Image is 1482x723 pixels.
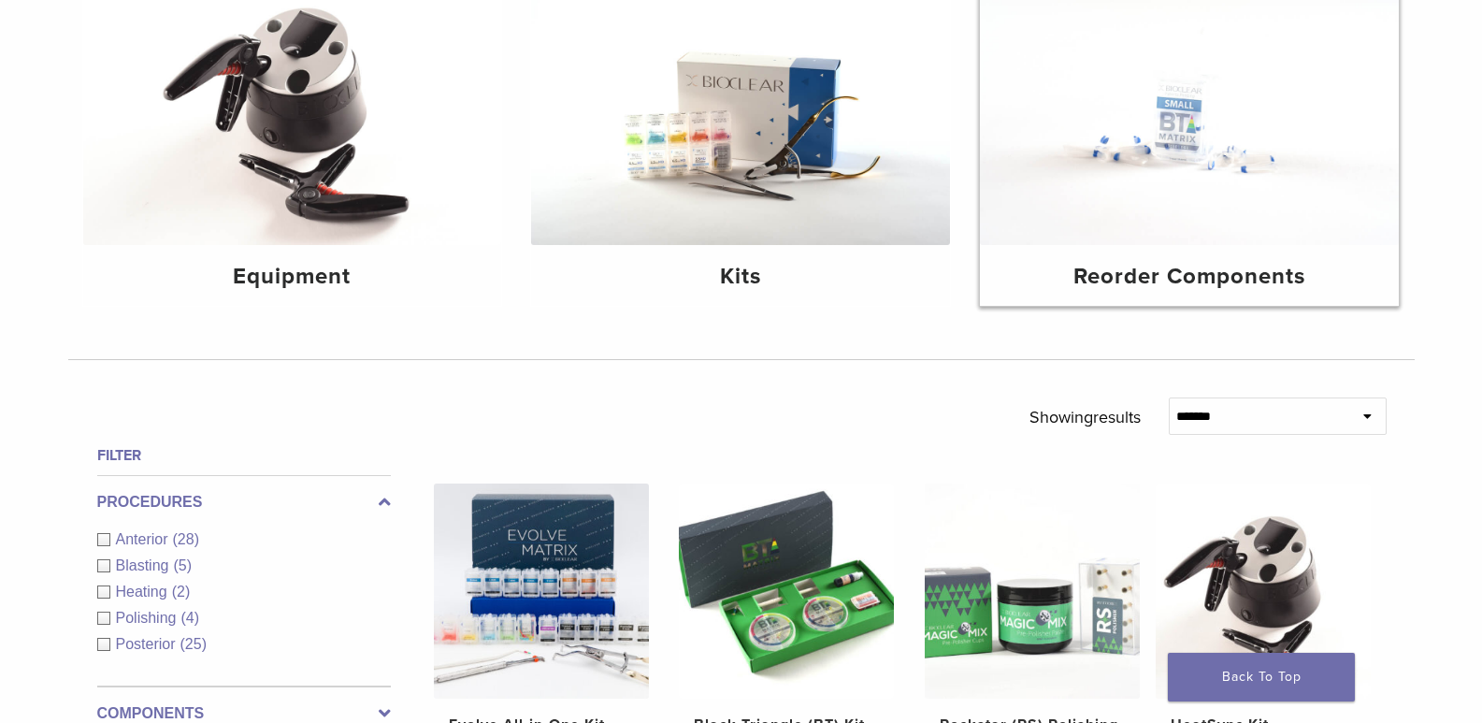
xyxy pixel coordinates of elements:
span: (4) [180,610,199,626]
h4: Equipment [98,260,487,294]
span: Blasting [116,557,174,573]
span: (28) [173,531,199,547]
img: Evolve All-in-One Kit [434,484,649,699]
span: Anterior [116,531,173,547]
h4: Kits [546,260,935,294]
span: (5) [173,557,192,573]
img: Black Triangle (BT) Kit [679,484,894,699]
p: Showing results [1029,398,1141,437]
label: Procedures [97,491,391,513]
a: Back To Top [1168,653,1355,701]
span: (2) [172,584,191,600]
img: Rockstar (RS) Polishing Kit [925,484,1140,699]
span: Posterior [116,636,180,652]
h4: Reorder Components [995,260,1384,294]
span: Heating [116,584,172,600]
img: HeatSync Kit [1156,484,1371,699]
span: (25) [180,636,207,652]
h4: Filter [97,444,391,467]
span: Polishing [116,610,181,626]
